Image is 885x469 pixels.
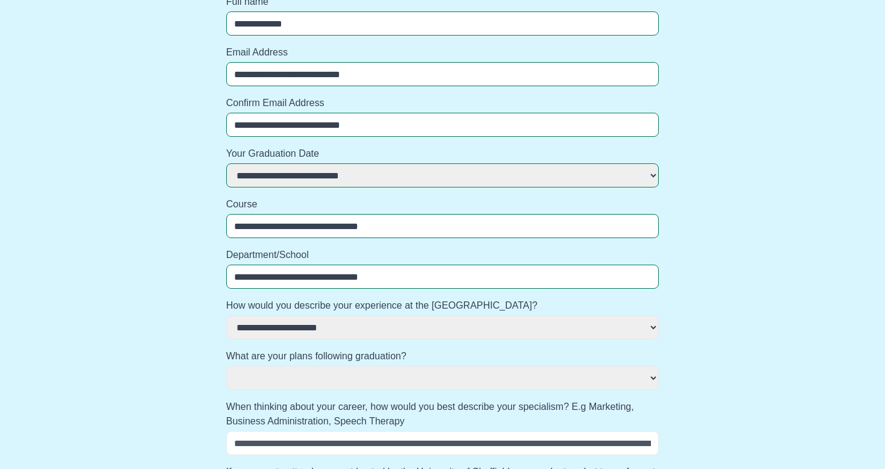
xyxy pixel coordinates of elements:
label: Your Graduation Date [226,146,659,161]
label: When thinking about your career, how would you best describe your specialism? E.g Marketing, Busi... [226,400,659,429]
label: Department/School [226,248,659,262]
label: Confirm Email Address [226,96,659,110]
label: Email Address [226,45,659,60]
label: How would you describe your experience at the [GEOGRAPHIC_DATA]? [226,298,659,313]
label: Course [226,197,659,212]
label: What are your plans following graduation? [226,349,659,364]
